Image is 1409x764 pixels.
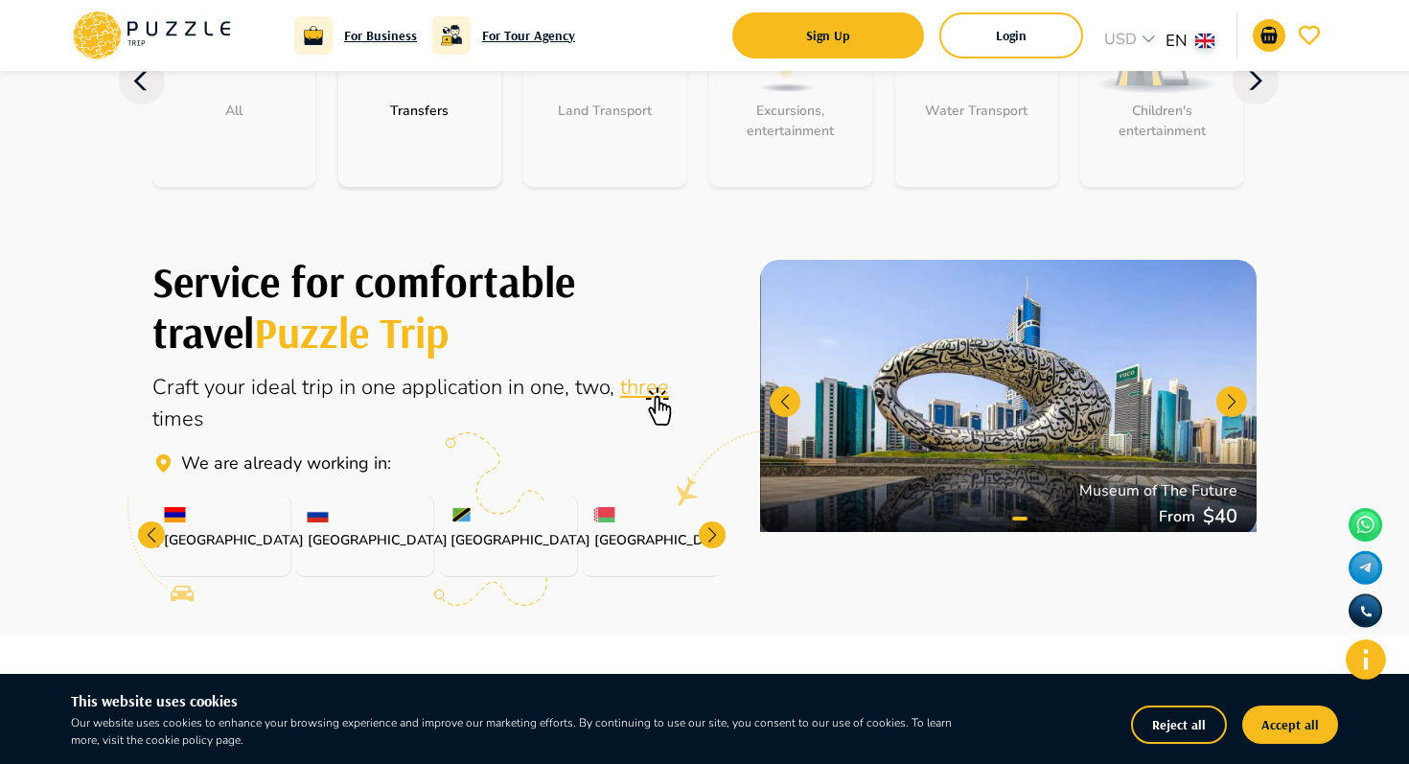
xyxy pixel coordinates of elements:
[482,25,575,46] a: For Tour Agency
[594,530,709,550] p: [GEOGRAPHIC_DATA]
[450,530,566,550] p: [GEOGRAPHIC_DATA]
[508,373,530,402] span: in
[204,373,251,402] span: your
[339,373,361,402] span: in
[251,373,302,402] span: ideal
[1214,502,1237,531] p: 40
[152,373,204,402] span: Craft
[164,530,279,550] p: [GEOGRAPHIC_DATA]
[344,25,417,46] a: For Business
[1131,706,1227,744] button: Reject all
[575,373,620,402] span: two,
[381,101,458,121] p: Transfers
[302,373,339,402] span: trip
[1159,505,1203,528] p: From
[361,373,402,402] span: one
[1253,19,1285,52] button: notifications
[152,405,204,433] span: times
[181,451,391,476] p: Travel Service Puzzle Trip
[939,12,1083,58] button: Login
[530,373,575,402] span: one,
[620,373,669,402] span: three
[1203,502,1214,531] p: $
[732,12,924,58] button: Sign Up
[152,372,716,435] div: Online aggregator of travel services to travel around the world.
[152,256,716,357] h1: Create your perfect trip with Puzzle Trip.
[1166,29,1188,54] p: en
[308,530,423,550] p: [GEOGRAPHIC_DATA]
[1079,479,1237,502] p: Museum of The Future
[254,305,450,359] span: Puzzle Trip
[71,714,959,749] p: Our website uses cookies to enhance your browsing experience and improve our marketing efforts. B...
[1242,706,1338,744] button: Accept all
[1293,19,1326,52] button: favorite
[402,373,508,402] span: application
[1098,28,1166,56] div: USD
[1195,34,1214,48] img: lang
[71,689,959,714] h6: This website uses cookies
